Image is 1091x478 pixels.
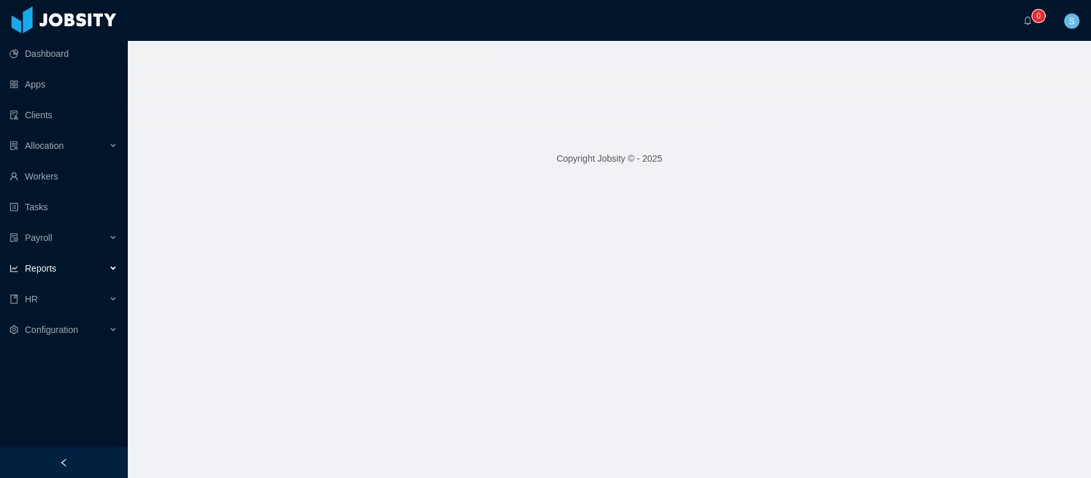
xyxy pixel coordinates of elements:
[10,141,19,150] i: icon: solution
[10,295,19,304] i: icon: book
[10,41,118,66] a: icon: pie-chartDashboard
[25,294,38,304] span: HR
[128,137,1091,181] footer: Copyright Jobsity © - 2025
[10,264,19,273] i: icon: line-chart
[1069,13,1074,29] span: S
[25,263,56,274] span: Reports
[10,233,19,242] i: icon: file-protect
[25,325,78,335] span: Configuration
[10,102,118,128] a: icon: auditClients
[10,194,118,220] a: icon: profileTasks
[10,164,118,189] a: icon: userWorkers
[10,325,19,334] i: icon: setting
[1032,10,1045,22] sup: 0
[25,141,64,151] span: Allocation
[25,233,52,243] span: Payroll
[1023,16,1032,25] i: icon: bell
[10,72,118,97] a: icon: appstoreApps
